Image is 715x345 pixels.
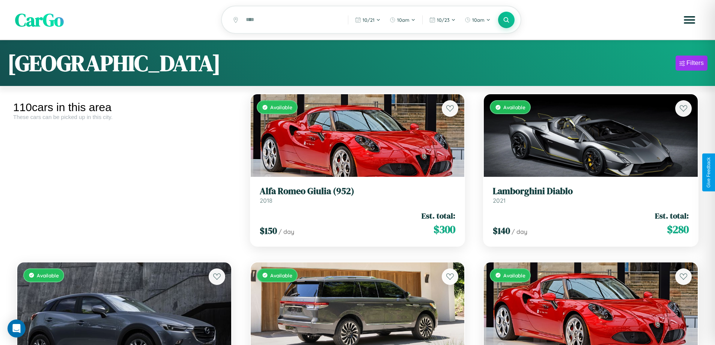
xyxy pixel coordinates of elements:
[260,186,456,204] a: Alfa Romeo Giulia (952)2018
[461,14,494,26] button: 10am
[472,17,485,23] span: 10am
[8,319,26,337] div: Open Intercom Messenger
[386,14,419,26] button: 10am
[13,101,235,114] div: 110 cars in this area
[503,104,525,110] span: Available
[260,224,277,237] span: $ 150
[270,272,292,279] span: Available
[679,9,700,30] button: Open menu
[706,157,711,188] div: Give Feedback
[676,56,707,71] button: Filters
[363,17,375,23] span: 10 / 21
[686,59,704,67] div: Filters
[667,222,689,237] span: $ 280
[493,186,689,204] a: Lamborghini Diablo2021
[37,272,59,279] span: Available
[260,186,456,197] h3: Alfa Romeo Giulia (952)
[421,210,455,221] span: Est. total:
[437,17,450,23] span: 10 / 23
[434,222,455,237] span: $ 300
[270,104,292,110] span: Available
[13,114,235,120] div: These cars can be picked up in this city.
[493,197,506,204] span: 2021
[426,14,459,26] button: 10/23
[493,224,510,237] span: $ 140
[8,48,221,78] h1: [GEOGRAPHIC_DATA]
[351,14,384,26] button: 10/21
[512,228,527,235] span: / day
[260,197,272,204] span: 2018
[493,186,689,197] h3: Lamborghini Diablo
[503,272,525,279] span: Available
[15,8,64,32] span: CarGo
[655,210,689,221] span: Est. total:
[397,17,409,23] span: 10am
[278,228,294,235] span: / day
